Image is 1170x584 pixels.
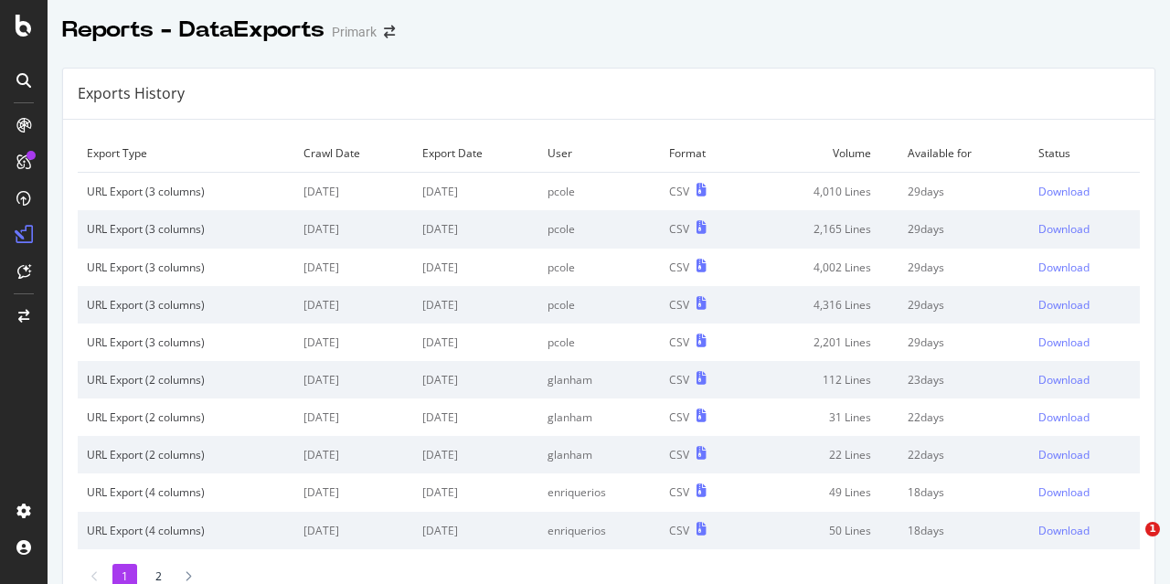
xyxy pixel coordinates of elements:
[294,286,413,324] td: [DATE]
[1038,372,1090,388] div: Download
[669,260,689,275] div: CSV
[899,473,1029,511] td: 18 days
[87,334,285,350] div: URL Export (3 columns)
[538,210,661,248] td: pcole
[1038,221,1090,237] div: Download
[1038,334,1131,350] a: Download
[749,173,899,211] td: 4,010 Lines
[1038,221,1131,237] a: Download
[538,473,661,511] td: enriquerios
[899,173,1029,211] td: 29 days
[413,210,538,248] td: [DATE]
[538,324,661,361] td: pcole
[294,324,413,361] td: [DATE]
[413,173,538,211] td: [DATE]
[413,398,538,436] td: [DATE]
[899,398,1029,436] td: 22 days
[87,447,285,462] div: URL Export (2 columns)
[669,184,689,199] div: CSV
[1038,523,1131,538] a: Download
[294,398,413,436] td: [DATE]
[1038,334,1090,350] div: Download
[78,83,185,104] div: Exports History
[1038,260,1131,275] a: Download
[1038,484,1090,500] div: Download
[749,398,899,436] td: 31 Lines
[669,334,689,350] div: CSV
[899,436,1029,473] td: 22 days
[538,512,661,549] td: enriquerios
[660,134,749,173] td: Format
[899,324,1029,361] td: 29 days
[87,184,285,199] div: URL Export (3 columns)
[87,297,285,313] div: URL Export (3 columns)
[62,15,324,46] div: Reports - DataExports
[413,134,538,173] td: Export Date
[538,173,661,211] td: pcole
[413,436,538,473] td: [DATE]
[294,473,413,511] td: [DATE]
[87,484,285,500] div: URL Export (4 columns)
[1038,297,1131,313] a: Download
[749,249,899,286] td: 4,002 Lines
[413,361,538,398] td: [DATE]
[413,286,538,324] td: [DATE]
[294,512,413,549] td: [DATE]
[669,221,689,237] div: CSV
[1038,409,1131,425] a: Download
[78,134,294,173] td: Export Type
[294,249,413,286] td: [DATE]
[1029,134,1140,173] td: Status
[413,249,538,286] td: [DATE]
[899,134,1029,173] td: Available for
[899,361,1029,398] td: 23 days
[538,398,661,436] td: glanham
[1038,297,1090,313] div: Download
[1108,522,1152,566] iframe: Intercom live chat
[413,324,538,361] td: [DATE]
[669,484,689,500] div: CSV
[538,286,661,324] td: pcole
[413,473,538,511] td: [DATE]
[294,173,413,211] td: [DATE]
[749,473,899,511] td: 49 Lines
[538,361,661,398] td: glanham
[669,372,689,388] div: CSV
[669,523,689,538] div: CSV
[87,523,285,538] div: URL Export (4 columns)
[294,436,413,473] td: [DATE]
[749,361,899,398] td: 112 Lines
[1038,184,1131,199] a: Download
[294,361,413,398] td: [DATE]
[899,249,1029,286] td: 29 days
[1038,184,1090,199] div: Download
[87,372,285,388] div: URL Export (2 columns)
[749,286,899,324] td: 4,316 Lines
[413,512,538,549] td: [DATE]
[669,447,689,462] div: CSV
[749,324,899,361] td: 2,201 Lines
[899,286,1029,324] td: 29 days
[87,260,285,275] div: URL Export (3 columns)
[669,409,689,425] div: CSV
[1145,522,1160,536] span: 1
[87,409,285,425] div: URL Export (2 columns)
[749,134,899,173] td: Volume
[1038,484,1131,500] a: Download
[332,23,377,41] div: Primark
[538,249,661,286] td: pcole
[749,436,899,473] td: 22 Lines
[538,134,661,173] td: User
[87,221,285,237] div: URL Export (3 columns)
[899,210,1029,248] td: 29 days
[384,26,395,38] div: arrow-right-arrow-left
[1038,260,1090,275] div: Download
[1038,372,1131,388] a: Download
[899,512,1029,549] td: 18 days
[1038,447,1090,462] div: Download
[749,210,899,248] td: 2,165 Lines
[749,512,899,549] td: 50 Lines
[669,297,689,313] div: CSV
[1038,523,1090,538] div: Download
[1038,409,1090,425] div: Download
